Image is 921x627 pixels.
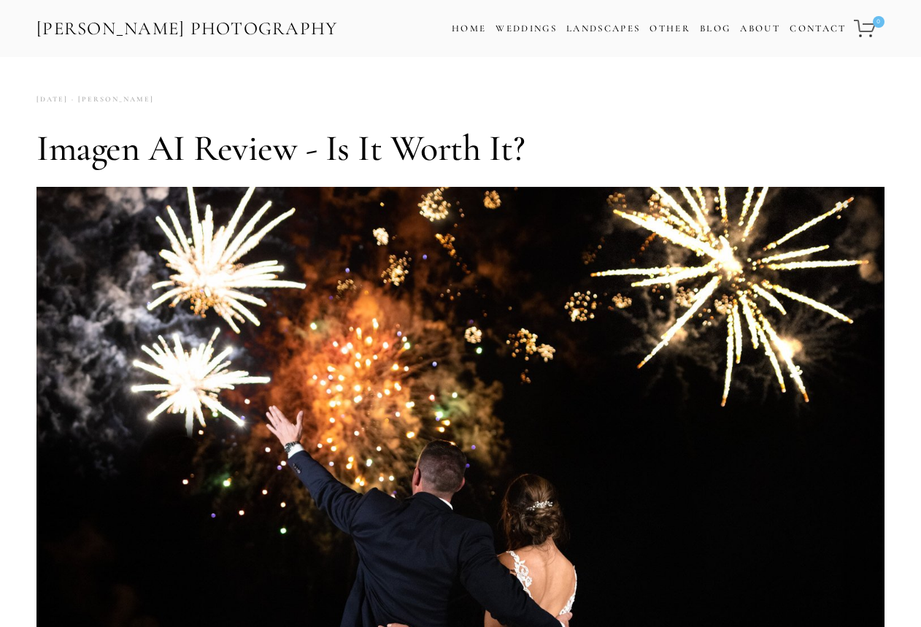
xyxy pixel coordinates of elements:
[650,23,690,34] a: Other
[35,12,339,45] a: [PERSON_NAME] Photography
[852,11,886,46] a: 0 items in cart
[873,16,885,28] span: 0
[700,18,731,39] a: Blog
[36,126,885,170] h1: Imagen AI Review - Is It Worth It?
[740,18,780,39] a: About
[36,90,68,109] time: [DATE]
[68,90,154,109] a: [PERSON_NAME]
[452,18,486,39] a: Home
[496,23,557,34] a: Weddings
[790,18,846,39] a: Contact
[566,23,640,34] a: Landscapes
